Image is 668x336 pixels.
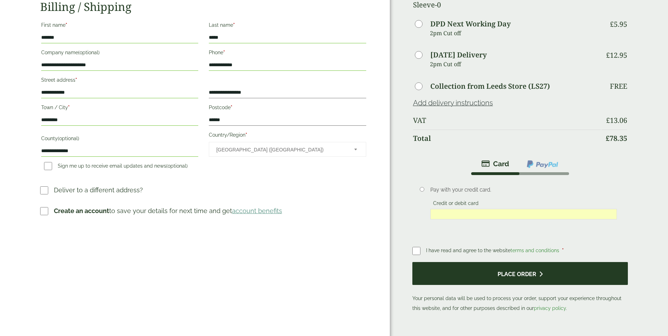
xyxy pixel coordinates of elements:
[54,185,143,195] p: Deliver to a different address?
[606,133,610,143] span: £
[610,19,614,29] span: £
[41,163,191,171] label: Sign me up to receive email updates and news
[166,163,188,169] span: (optional)
[245,132,247,138] abbr: required
[430,28,601,38] p: 2pm Cut off
[209,142,366,157] span: Country/Region
[430,20,511,27] label: DPD Next Working Day
[209,20,366,32] label: Last name
[413,130,601,147] th: Total
[606,50,627,60] bdi: 12.95
[216,142,344,157] span: United Kingdom (UK)
[44,162,52,170] input: Sign me up to receive email updates and news(optional)
[432,211,615,217] iframe: Secure card payment input frame
[75,77,77,83] abbr: required
[610,82,627,91] p: Free
[233,22,235,28] abbr: required
[231,105,232,110] abbr: required
[41,48,198,60] label: Company name
[481,160,509,168] img: stripe.png
[610,19,627,29] bdi: 5.95
[511,248,559,253] a: terms and conditions
[209,102,366,114] label: Postcode
[430,51,487,58] label: [DATE] Delivery
[41,20,198,32] label: First name
[54,206,282,216] p: to save your details for next time and get
[430,200,481,208] label: Credit or debit card
[41,102,198,114] label: Town / City
[232,207,282,214] a: account benefits
[606,116,610,125] span: £
[65,22,67,28] abbr: required
[426,248,561,253] span: I have read and agree to the website
[54,207,109,214] strong: Create an account
[412,262,628,313] p: Your personal data will be used to process your order, support your experience throughout this we...
[78,50,100,55] span: (optional)
[413,112,601,129] th: VAT
[606,116,627,125] bdi: 13.06
[430,186,617,194] p: Pay with your credit card.
[562,248,564,253] abbr: required
[41,75,198,87] label: Street address
[430,59,601,69] p: 2pm Cut off
[209,130,366,142] label: Country/Region
[68,105,70,110] abbr: required
[430,83,550,90] label: Collection from Leeds Store (LS27)
[526,160,559,169] img: ppcp-gateway.png
[413,99,493,107] a: Add delivery instructions
[58,136,79,141] span: (optional)
[534,305,566,311] a: privacy policy
[223,50,225,55] abbr: required
[412,262,628,285] button: Place order
[41,133,198,145] label: County
[209,48,366,60] label: Phone
[606,50,610,60] span: £
[606,133,627,143] bdi: 78.35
